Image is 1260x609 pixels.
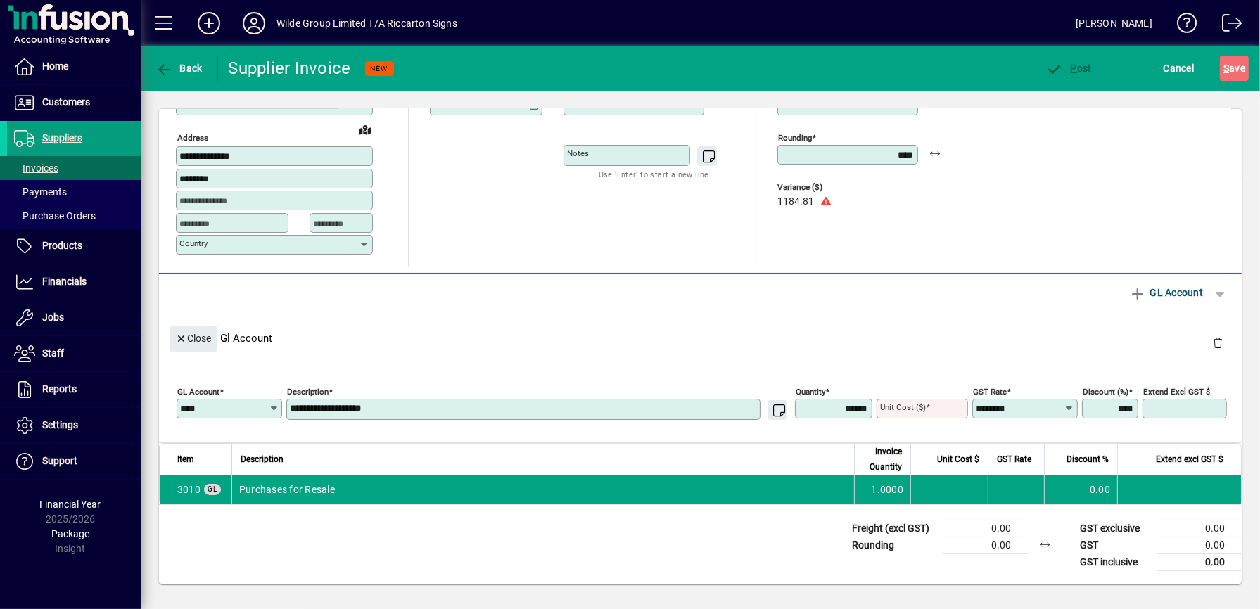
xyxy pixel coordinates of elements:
td: 1.0000 [854,475,910,504]
a: Payments [7,180,141,204]
div: Gl Account [159,312,1242,364]
span: NEW [371,64,388,73]
a: Settings [7,408,141,443]
span: Financial Year [40,499,101,510]
a: Knowledge Base [1166,3,1197,49]
button: Delete [1201,326,1235,360]
mat-label: Country [179,238,208,248]
span: Invoice Quantity [863,444,902,475]
span: Package [51,528,89,539]
span: Purchase Orders [14,210,96,222]
button: Close [170,326,217,352]
a: Support [7,444,141,479]
span: ave [1223,57,1245,79]
td: 0.00 [1044,475,1117,504]
a: View on map [354,118,376,141]
span: Products [42,240,82,251]
td: 0.00 [1157,520,1242,537]
div: [PERSON_NAME] [1076,12,1152,34]
a: Customers [7,85,141,120]
span: Back [155,63,203,74]
a: Purchase Orders [7,204,141,228]
mat-label: Description [287,386,329,396]
div: Wilde Group Limited T/A Riccarton Signs [276,12,457,34]
mat-label: GL Account [177,386,219,396]
span: Description [241,451,284,467]
span: Financials [42,276,87,287]
span: Home [42,60,68,72]
span: Suppliers [42,132,82,143]
app-page-header-button: Close [166,331,221,344]
span: GST Rate [997,451,1031,467]
span: Item [177,451,194,467]
div: Supplier Invoice [229,57,351,79]
button: Profile [231,11,276,36]
button: Add [186,11,231,36]
span: Purchases for Resale [177,482,201,496]
span: Invoices [14,162,58,174]
mat-label: Quantity [796,386,825,396]
span: P [1071,63,1077,74]
span: Jobs [42,312,64,323]
span: Discount % [1067,451,1109,467]
td: Rounding [845,537,943,553]
td: GST exclusive [1073,520,1157,537]
app-page-header-button: Delete [1201,336,1235,349]
a: Financials [7,264,141,300]
button: Save [1220,56,1249,81]
td: GST [1073,537,1157,553]
span: Cancel [1164,57,1195,79]
button: Post [1043,56,1095,81]
mat-label: Extend excl GST $ [1143,386,1210,396]
span: Staff [42,347,64,359]
button: Back [152,56,206,81]
td: 0.00 [943,520,1028,537]
span: Support [42,455,77,466]
mat-label: Rounding [778,133,812,143]
mat-label: GST rate [973,386,1007,396]
a: Reports [7,372,141,407]
span: 1184.81 [777,196,814,207]
mat-label: Unit Cost ($) [880,402,926,412]
td: GST inclusive [1073,553,1157,571]
span: Unit Cost $ [937,451,979,467]
button: Cancel [1160,56,1198,81]
a: Jobs [7,300,141,335]
span: Payments [14,186,67,198]
span: S [1223,63,1229,74]
td: 0.00 [1157,537,1242,553]
td: Purchases for Resale [231,475,854,504]
span: Variance ($) [777,183,862,192]
mat-hint: Use 'Enter' to start a new line [599,166,709,182]
td: Freight (excl GST) [845,520,943,537]
td: 0.00 [943,537,1028,553]
span: Close [175,327,212,350]
td: 0.00 [1157,553,1242,571]
span: ost [1046,63,1092,74]
span: Settings [42,419,78,430]
a: Home [7,49,141,84]
a: Logout [1211,3,1242,49]
mat-label: Notes [567,148,589,158]
span: Customers [42,96,90,108]
a: Invoices [7,156,141,180]
app-page-header-button: Back [141,56,218,81]
mat-label: Discount (%) [1083,386,1128,396]
a: Staff [7,336,141,371]
span: Extend excl GST $ [1156,451,1223,467]
span: GL [208,485,217,493]
a: Products [7,229,141,264]
span: Reports [42,383,77,395]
